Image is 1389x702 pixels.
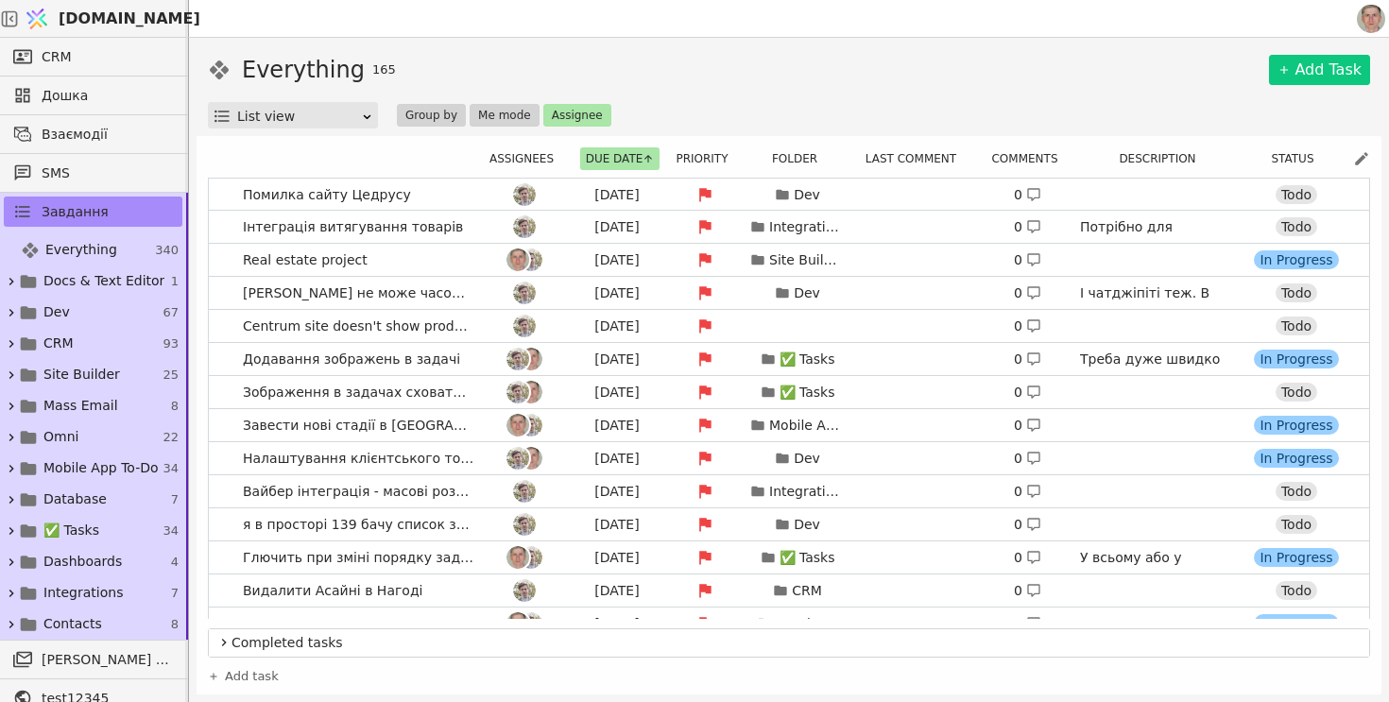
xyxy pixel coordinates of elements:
a: Інтеграція витягування товарівAd[DATE]Integrations0 Потрібно для інтеграції з флетшоуTodo [209,211,1369,243]
p: Dev [794,449,820,469]
a: [PERSON_NAME] розсилки [4,644,182,675]
div: 0 [1014,548,1041,568]
span: Помилка сайту Цедрусу [235,181,419,209]
span: Додавання зображень в задачі [235,346,468,373]
span: 25 [163,366,179,385]
div: [DATE] [574,416,660,436]
div: 0 [1014,515,1041,535]
img: Ро [520,447,542,470]
div: Status [1251,147,1346,170]
div: 0 [1014,185,1041,205]
div: 0 [1014,614,1041,634]
span: Real estate project [235,247,375,274]
div: Comments [986,147,1075,170]
span: 7 [171,490,179,509]
span: Не можу видалити записи з датасету [235,610,482,638]
div: 0 [1014,317,1041,336]
button: Priority [670,147,745,170]
div: Todo [1276,317,1317,335]
p: Dev [794,515,820,535]
img: Ро [506,248,529,271]
span: Centrum site doesn't show products in katalog [235,313,482,340]
div: Todo [1276,482,1317,501]
div: [DATE] [574,449,660,469]
span: Omni [43,427,78,447]
div: 0 [1014,449,1041,469]
a: Додавання зображень в задачіAdРо[DATE]✅ Tasks0 Треба дуже швидко для Металіки. Може бейс64 там, п... [209,343,1369,375]
p: Потрібно для інтеграції з флетшоу [1080,217,1241,257]
span: Contacts [43,614,102,634]
p: ✅ Tasks [780,350,835,369]
span: Завдання [42,202,109,222]
span: 93 [163,334,179,353]
div: Todo [1276,581,1317,600]
div: 0 [1014,283,1041,303]
span: Dashboards [43,552,122,572]
span: [PERSON_NAME] розсилки [42,650,173,670]
span: SMS [42,163,173,183]
img: Ро [506,414,529,437]
span: Mass Email [43,396,118,416]
button: Comments [986,147,1074,170]
div: 0 [1014,350,1041,369]
button: Status [1265,147,1330,170]
img: Ad [520,546,542,569]
span: я в просторі 139 бачу список задач з простору ЗД [235,511,482,539]
p: Database [776,614,839,634]
div: In Progress [1254,350,1338,368]
img: Ad [513,480,536,503]
span: CRM [43,334,74,353]
img: Ad [506,348,529,370]
div: In Progress [1254,250,1338,269]
img: Ad [513,315,536,337]
p: Треба дуже швидко для Металіки. Може бейс64 там, попередньо на льоту зменшивши розмір та затиснувши? [1080,350,1241,469]
img: Ро [506,546,529,569]
div: [DATE] [574,185,660,205]
span: 34 [163,459,179,478]
span: Взаємодії [42,125,173,145]
div: [DATE] [574,383,660,402]
img: Ad [513,183,536,206]
div: 0 [1014,581,1041,601]
span: Completed tasks [231,633,1362,653]
div: Todo [1276,383,1317,402]
img: Ро [520,381,542,403]
span: Зображення в задачах сховати з широкого доступу [235,379,482,406]
div: [DATE] [574,317,660,336]
span: CRM [42,47,72,67]
span: 165 [372,60,396,79]
button: Assignee [543,104,611,127]
span: ✅ Tasks [43,521,99,540]
img: Ad [513,282,536,304]
a: SMS [4,158,182,188]
img: 1560949290925-CROPPED-IMG_0201-2-.jpg [1357,5,1385,33]
a: Add Task [1269,55,1370,85]
button: Last comment [860,147,973,170]
p: Dev [794,283,820,303]
button: Assignees [484,147,571,170]
img: Ad [506,447,529,470]
a: Зображення в задачах сховати з широкого доступуAdРо[DATE]✅ Tasks0 Todo [209,376,1369,408]
img: Ad [513,513,536,536]
span: 1 [171,272,179,291]
h1: Everything [242,53,365,87]
span: Integrations [43,583,123,603]
span: Налаштування клієнтського токена юзером [235,445,482,472]
img: Ad [520,612,542,635]
span: Add task [225,667,279,686]
div: Last comment [855,147,978,170]
a: я в просторі 139 бачу список задач з простору ЗДAd[DATE]Dev0 Todo [209,508,1369,540]
img: Ad [513,579,536,602]
a: Помилка сайту ЦедрусуAd[DATE]Dev0 Todo [209,179,1369,211]
span: Глючить при зміні порядку задач [235,544,482,572]
span: Видалити Асайні в Нагоді [235,577,430,605]
span: Вайбер інтеграція - масові розсилки [235,478,482,505]
span: 34 [163,522,179,540]
div: Todo [1276,217,1317,236]
p: Integrations [769,217,845,237]
button: Folder [766,147,834,170]
span: Everything [45,240,117,260]
a: Завести нові стадії в [GEOGRAPHIC_DATA] в задачахРоAd[DATE]Mobile App To-Do0 In Progress [209,409,1369,441]
span: Database [43,489,107,509]
a: Налаштування клієнтського токена юзеромAdРо[DATE]Dev0 In Progress [209,442,1369,474]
